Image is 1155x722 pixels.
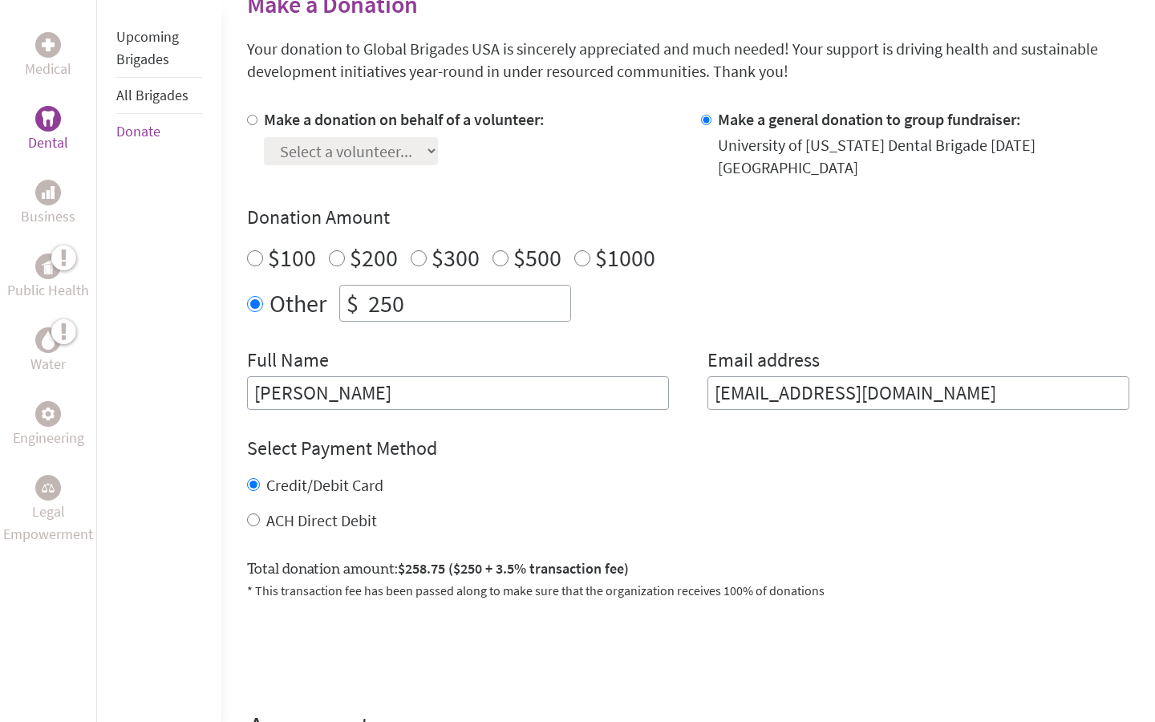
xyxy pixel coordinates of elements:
[340,286,365,321] div: $
[35,475,61,501] div: Legal Empowerment
[116,114,202,149] li: Donate
[718,109,1021,129] label: Make a general donation to group fundraiser:
[268,242,316,273] label: $100
[42,331,55,349] img: Water
[35,327,61,353] div: Water
[21,205,75,228] p: Business
[3,475,93,546] a: Legal EmpowermentLegal Empowerment
[247,558,629,581] label: Total donation amount:
[513,242,561,273] label: $500
[28,132,68,154] p: Dental
[116,78,202,114] li: All Brigades
[7,279,89,302] p: Public Health
[42,258,55,274] img: Public Health
[350,242,398,273] label: $200
[42,408,55,420] img: Engineering
[266,475,383,495] label: Credit/Debit Card
[42,483,55,493] img: Legal Empowerment
[247,619,491,682] iframe: reCAPTCHA
[35,401,61,427] div: Engineering
[116,122,160,140] a: Donate
[7,254,89,302] a: Public HealthPublic Health
[30,327,66,375] a: WaterWater
[21,180,75,228] a: BusinessBusiness
[247,205,1129,230] h4: Donation Amount
[264,109,545,129] label: Make a donation on behalf of a volunteer:
[595,242,655,273] label: $1000
[365,286,570,321] input: Enter Amount
[35,180,61,205] div: Business
[247,436,1129,461] h4: Select Payment Method
[269,285,326,322] label: Other
[35,254,61,279] div: Public Health
[247,38,1129,83] p: Your donation to Global Brigades USA is sincerely appreciated and much needed! Your support is dr...
[266,510,377,530] label: ACH Direct Debit
[718,134,1129,179] div: University of [US_STATE] Dental Brigade [DATE] [GEOGRAPHIC_DATA]
[13,427,84,449] p: Engineering
[35,106,61,132] div: Dental
[116,19,202,78] li: Upcoming Brigades
[42,39,55,51] img: Medical
[116,27,179,68] a: Upcoming Brigades
[42,111,55,126] img: Dental
[247,347,329,376] label: Full Name
[116,86,188,104] a: All Brigades
[707,347,820,376] label: Email address
[35,32,61,58] div: Medical
[25,32,71,80] a: MedicalMedical
[707,376,1129,410] input: Your Email
[42,186,55,199] img: Business
[247,581,1129,600] p: * This transaction fee has been passed along to make sure that the organization receives 100% of ...
[432,242,480,273] label: $300
[28,106,68,154] a: DentalDental
[13,401,84,449] a: EngineeringEngineering
[398,559,629,578] span: $258.75 ($250 + 3.5% transaction fee)
[25,58,71,80] p: Medical
[3,501,93,546] p: Legal Empowerment
[247,376,669,410] input: Enter Full Name
[30,353,66,375] p: Water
